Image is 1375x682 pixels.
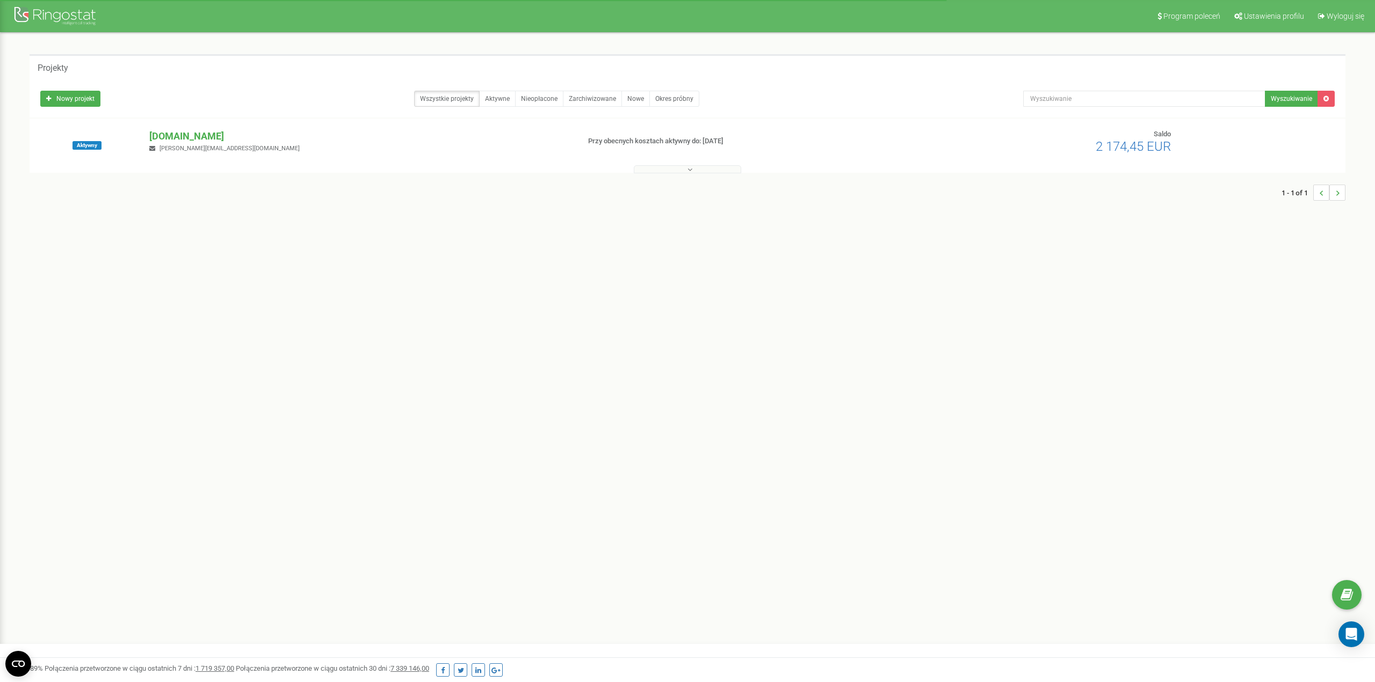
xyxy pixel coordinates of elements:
h5: Projekty [38,63,68,73]
a: Aktywne [479,91,516,107]
span: Program poleceń [1163,12,1220,20]
nav: ... [1282,174,1345,211]
a: Nowy projekt [40,91,100,107]
span: 2 174,45 EUR [1096,139,1171,154]
span: Saldo [1154,130,1171,138]
a: Wszystkie projekty [414,91,480,107]
p: Przy obecnych kosztach aktywny do: [DATE] [588,136,900,146]
div: Open Intercom Messenger [1338,621,1364,647]
span: Aktywny [73,141,102,150]
span: 1 - 1 of 1 [1282,185,1313,201]
a: Nowe [621,91,650,107]
input: Wyszukiwanie [1023,91,1265,107]
span: Wyloguj się [1327,12,1364,20]
a: Okres próbny [649,91,699,107]
span: [PERSON_NAME][EMAIL_ADDRESS][DOMAIN_NAME] [160,145,300,152]
a: Zarchiwizowane [563,91,622,107]
span: Ustawienia profilu [1244,12,1304,20]
a: Nieopłacone [515,91,563,107]
p: [DOMAIN_NAME] [149,129,570,143]
button: Open CMP widget [5,651,31,677]
button: Wyszukiwanie [1265,91,1318,107]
